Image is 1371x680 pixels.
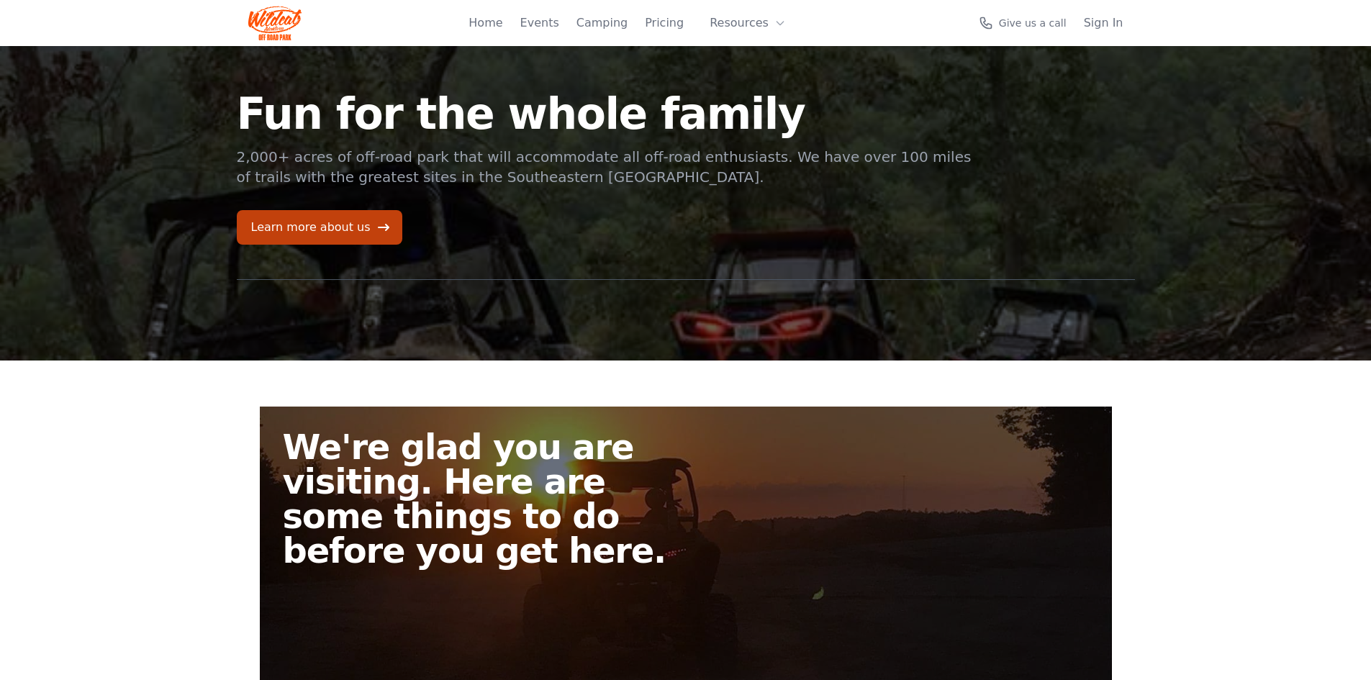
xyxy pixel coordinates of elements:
a: Give us a call [979,16,1067,30]
h1: Fun for the whole family [237,92,974,135]
h2: We're glad you are visiting. Here are some things to do before you get here. [283,430,697,568]
span: Give us a call [999,16,1067,30]
a: Sign In [1084,14,1123,32]
p: 2,000+ acres of off-road park that will accommodate all off-road enthusiasts. We have over 100 mi... [237,147,974,187]
a: Pricing [645,14,684,32]
a: Events [520,14,559,32]
a: Learn more about us [237,210,402,245]
button: Resources [701,9,795,37]
a: Home [469,14,502,32]
img: Wildcat Logo [248,6,302,40]
a: Camping [576,14,628,32]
